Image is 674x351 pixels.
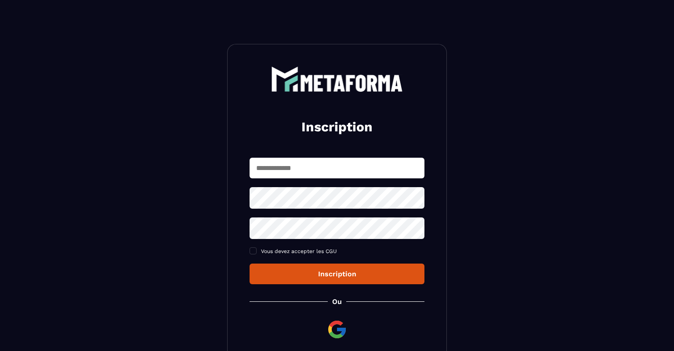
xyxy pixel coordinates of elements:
img: google [326,319,348,340]
div: Inscription [257,270,417,278]
a: logo [250,66,424,92]
h2: Inscription [260,118,414,136]
button: Inscription [250,264,424,284]
p: Ou [332,297,342,306]
img: logo [271,66,403,92]
span: Vous devez accepter les CGU [261,248,337,254]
